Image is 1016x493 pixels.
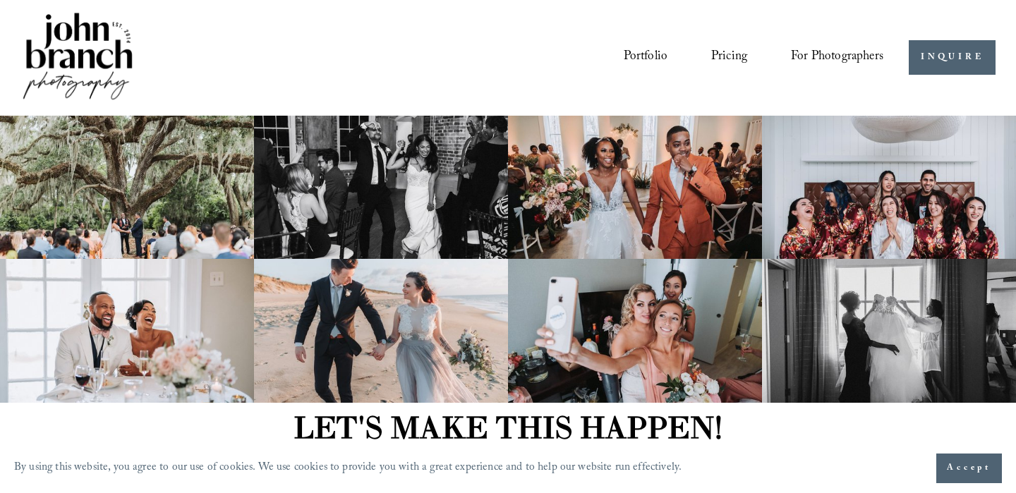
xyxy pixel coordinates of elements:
a: Pricing [711,44,747,71]
a: INQUIRE [909,40,996,75]
img: Two women holding up a wedding dress in front of a window, one in a dark dress and the other in a... [762,259,1016,403]
img: A bride and groom energetically entering a wedding reception with guests cheering and clapping, s... [254,116,508,260]
a: folder dropdown [791,44,883,71]
span: For Photographers [791,46,883,70]
button: Accept [936,454,1002,483]
img: Bride and groom walking down the aisle in wedding attire, bride holding bouquet. [508,116,762,260]
strong: LET'S MAKE THIS HAPPEN! [294,408,722,446]
span: Accept [947,461,991,475]
img: Wedding couple holding hands on a beach, dressed in formal attire. [254,259,508,403]
img: Three women taking a selfie in a room, dressed for a special occasion. The woman in front holds a... [508,259,762,403]
img: John Branch IV Photography [20,10,135,105]
a: Portfolio [624,44,668,71]
img: Group of people wearing floral robes, smiling and laughing, seated on a bed with a large white la... [762,116,1016,260]
p: By using this website, you agree to our use of cookies. We use cookies to provide you with a grea... [14,458,682,480]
